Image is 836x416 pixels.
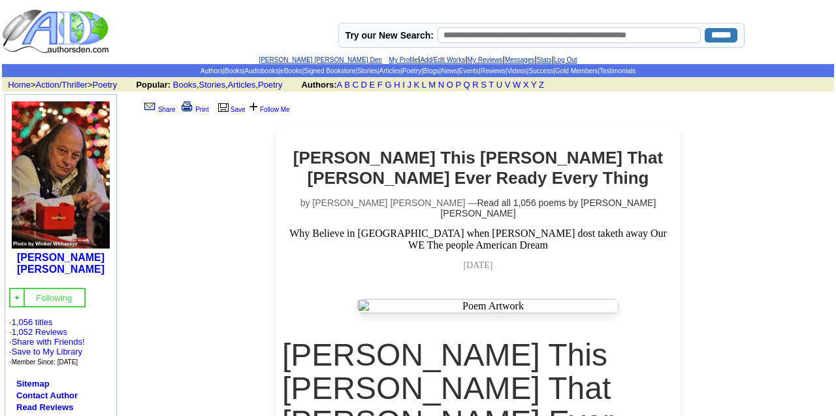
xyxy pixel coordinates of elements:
[280,67,302,75] a: eBooks
[385,80,391,90] a: G
[481,80,487,90] a: S
[16,390,78,400] a: Contact Author
[428,80,436,90] a: M
[370,80,376,90] a: E
[12,317,53,327] a: 1,056 titles
[36,293,72,303] font: Following
[528,67,553,75] a: Success
[447,80,453,90] a: O
[468,56,503,63] a: My Reviews
[17,252,104,275] a: [PERSON_NAME] [PERSON_NAME]
[142,106,176,113] a: Share
[282,198,674,218] p: by [PERSON_NAME] [PERSON_NAME] —
[201,67,223,75] a: Authors
[539,80,544,90] a: Z
[93,80,118,90] a: Poetry
[337,80,342,90] a: A
[136,80,170,90] b: Popular:
[420,56,465,63] a: Add/Edit Works
[496,80,502,90] a: U
[244,67,278,75] a: Audiobooks
[513,80,521,90] a: W
[507,67,526,75] a: Videos
[459,67,479,75] a: Events
[402,80,405,90] a: I
[144,101,155,112] img: share_page.gif
[505,80,511,90] a: V
[3,80,133,90] font: > >
[422,80,426,90] a: L
[361,80,366,90] a: D
[463,80,470,90] a: Q
[12,327,67,337] a: 1,052 Reviews
[394,80,400,90] a: H
[344,80,350,90] a: B
[537,56,552,63] a: Stats
[346,30,434,41] label: Try our New Search:
[472,80,478,90] a: R
[357,299,619,313] img: Poem Artwork
[402,67,421,75] a: Poetry
[489,80,494,90] a: T
[36,292,72,303] a: Following
[282,260,674,271] p: [DATE]
[440,198,656,218] a: Read all 1,056 poems by [PERSON_NAME] [PERSON_NAME]
[136,80,556,90] font: , , ,
[260,106,290,113] a: Follow Me
[600,67,635,75] a: Testimonials
[455,80,460,90] a: P
[36,80,88,90] a: Action/Thriller
[249,97,258,115] font: +
[389,56,418,63] a: My Profile
[12,347,82,356] a: Save to My Library
[258,80,283,90] a: Poetry
[352,80,358,90] a: C
[301,80,336,90] b: Authors:
[13,294,21,302] img: gc.jpg
[481,67,506,75] a: Reviews
[9,317,85,366] font: · ·
[199,80,225,90] a: Stories
[12,337,85,347] a: Share with Friends!
[201,67,635,75] span: | | | | | | | | | | | | | | |
[225,67,243,75] a: Books
[12,101,110,249] img: 5012.jpg
[16,402,73,412] a: Read Reviews
[259,56,381,63] a: [PERSON_NAME] [PERSON_NAME] Den
[554,56,577,63] a: Log Out
[282,148,674,188] h2: [PERSON_NAME] This [PERSON_NAME] That [PERSON_NAME] Ever Ready Every Thing
[379,67,401,75] a: Articles
[414,80,420,90] a: K
[378,80,383,90] a: F
[357,67,378,75] a: Stories
[216,101,231,112] img: library.gif
[441,67,457,75] a: News
[438,80,444,90] a: N
[182,101,193,112] img: print.gif
[16,379,50,389] a: Sitemap
[12,358,78,366] font: Member Since: [DATE]
[299,99,593,112] iframe: fb:like Facebook Social Plugin
[407,80,411,90] a: J
[555,67,598,75] a: Gold Members
[9,337,85,366] font: · · ·
[259,54,577,64] font: | | | | |
[228,80,256,90] a: Articles
[282,148,674,326] center: Why Believe in [GEOGRAPHIC_DATA] when [PERSON_NAME] dost taketh away Our WE The people American D...
[8,80,31,90] a: Home
[531,80,536,90] a: Y
[216,106,246,113] a: Save
[304,67,355,75] a: Signed Bookstore
[2,9,112,54] img: logo_ad.gif
[505,56,535,63] a: Messages
[423,67,440,75] a: Blogs
[173,80,197,90] a: Books
[179,106,209,113] a: Print
[523,80,529,90] a: X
